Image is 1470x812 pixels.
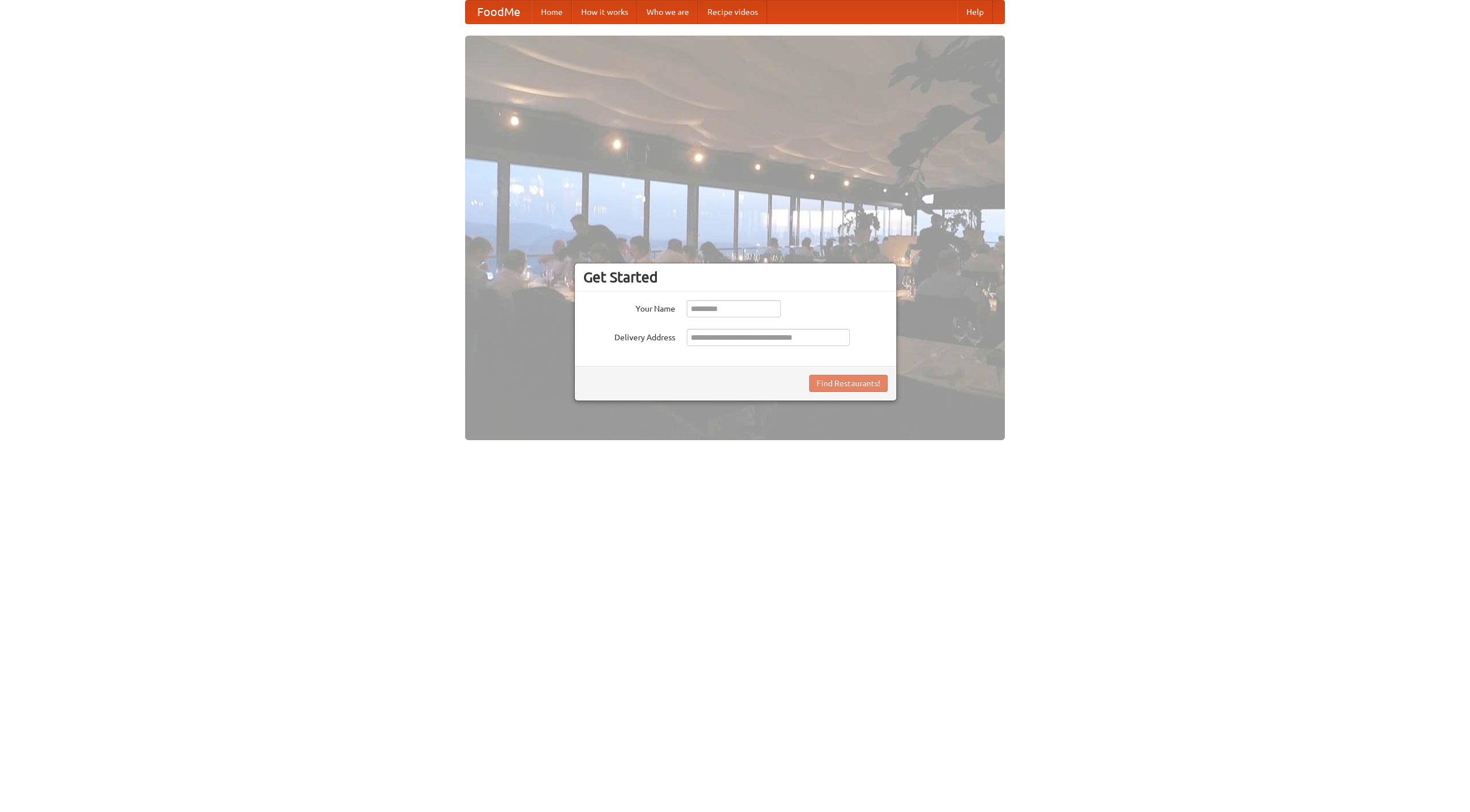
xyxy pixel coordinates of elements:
a: Help [957,1,993,24]
label: Delivery Address [583,329,675,343]
a: Recipe videos [698,1,767,24]
h3: Get Started [583,269,888,286]
a: Who we are [637,1,698,24]
button: Find Restaurants! [809,375,888,392]
a: Home [532,1,572,24]
a: FoodMe [466,1,532,24]
label: Your Name [583,300,675,314]
a: How it works [572,1,637,24]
